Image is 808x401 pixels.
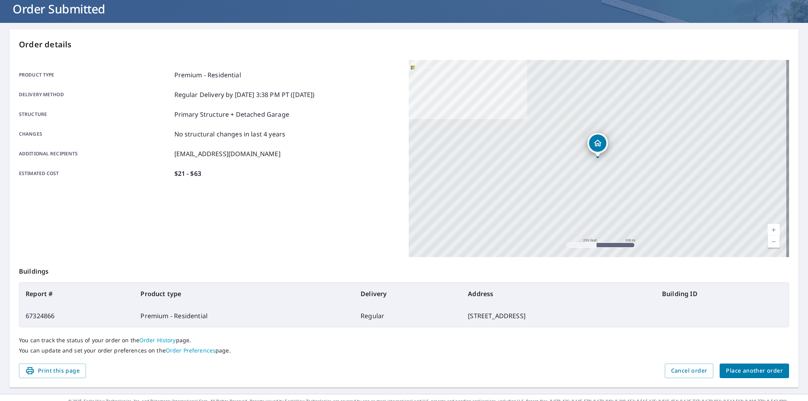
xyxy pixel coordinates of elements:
[19,283,134,305] th: Report #
[671,366,707,376] span: Cancel order
[134,305,354,327] td: Premium - Residential
[174,169,201,178] p: $21 - $63
[174,129,286,139] p: No structural changes in last 4 years
[19,90,171,99] p: Delivery method
[19,337,789,344] p: You can track the status of your order on the page.
[19,257,789,282] p: Buildings
[726,366,783,376] span: Place another order
[134,283,354,305] th: Product type
[19,129,171,139] p: Changes
[354,305,462,327] td: Regular
[174,70,241,80] p: Premium - Residential
[720,364,789,378] button: Place another order
[25,366,80,376] span: Print this page
[656,283,789,305] th: Building ID
[354,283,462,305] th: Delivery
[19,305,134,327] td: 67324866
[166,347,215,354] a: Order Preferences
[19,364,86,378] button: Print this page
[9,1,799,17] h1: Order Submitted
[462,305,656,327] td: [STREET_ADDRESS]
[139,336,176,344] a: Order History
[587,133,608,157] div: Dropped pin, building 1, Residential property, 19315 Whispering Breeze Ln Houston, TX 77094
[665,364,714,378] button: Cancel order
[19,110,171,119] p: Structure
[174,149,281,159] p: [EMAIL_ADDRESS][DOMAIN_NAME]
[19,39,789,50] p: Order details
[768,224,780,236] a: Current Level 17, Zoom In
[19,347,789,354] p: You can update and set your order preferences on the page.
[768,236,780,248] a: Current Level 17, Zoom Out
[19,169,171,178] p: Estimated cost
[174,110,289,119] p: Primary Structure + Detached Garage
[19,149,171,159] p: Additional recipients
[19,70,171,80] p: Product type
[174,90,315,99] p: Regular Delivery by [DATE] 3:38 PM PT ([DATE])
[462,283,656,305] th: Address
